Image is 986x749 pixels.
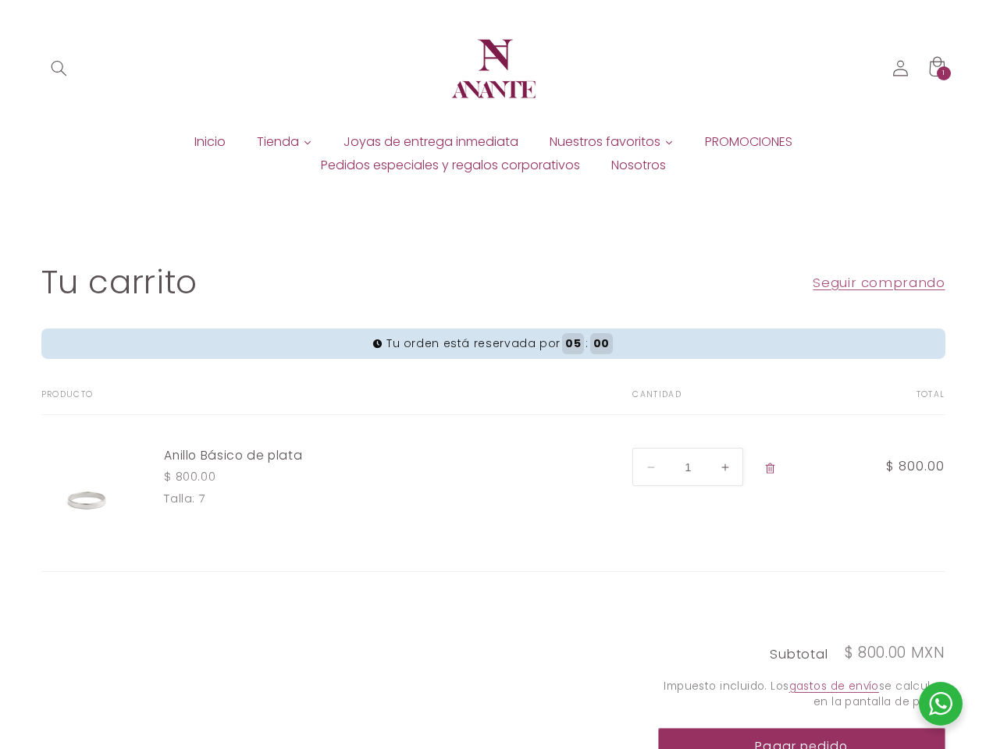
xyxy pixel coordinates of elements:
div: 05 [562,333,584,353]
dd: 7 [199,491,206,506]
p: $ 800.00 MXN [845,646,945,661]
a: Nuestros favoritos [534,130,689,154]
span: Joyas de entrega inmediata [343,133,518,151]
dt: Talla: [164,491,195,506]
img: Anante Joyería | Diseño en plata y oro [447,22,540,115]
span: Inicio [194,133,226,151]
a: Nosotros [596,154,682,177]
span: 1 [942,66,945,80]
span: $ 800.00 [865,456,945,476]
a: Anillo Básico de plata [164,448,410,463]
span: PROMOCIONES [705,133,792,151]
small: Impuesto incluido. Los se calculan en la pantalla de pago. [658,679,945,710]
a: Joyas de entrega inmediata [328,130,534,154]
span: Nuestros favoritos [550,133,660,151]
a: Inicio [179,130,241,154]
a: Anante Joyería | Diseño en plata y oro [440,16,546,122]
div: 00 [590,333,613,353]
div: $ 800.00 [164,469,410,486]
h1: Tu carrito [41,261,198,304]
a: Eliminar Anillo Básico de plata - 7 [756,452,785,485]
th: Total [832,390,945,415]
a: Seguir comprando [813,272,945,295]
span: Pedidos especiales y regalos corporativos [321,157,580,174]
th: Producto [41,390,584,415]
h2: Subtotal [770,648,828,661]
a: gastos de envío [789,679,879,694]
span: Nosotros [611,157,666,174]
span: Tienda [257,133,299,151]
div: Tu orden está reservada por [386,333,614,353]
summary: Búsqueda [41,51,77,87]
a: PROMOCIONES [689,130,808,154]
a: Pedidos especiales y regalos corporativos [305,154,596,177]
th: Cantidad [583,390,832,415]
div: : [562,333,613,353]
a: Tienda [241,130,328,154]
input: Cantidad para Anillo Básico de plata [668,448,707,486]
